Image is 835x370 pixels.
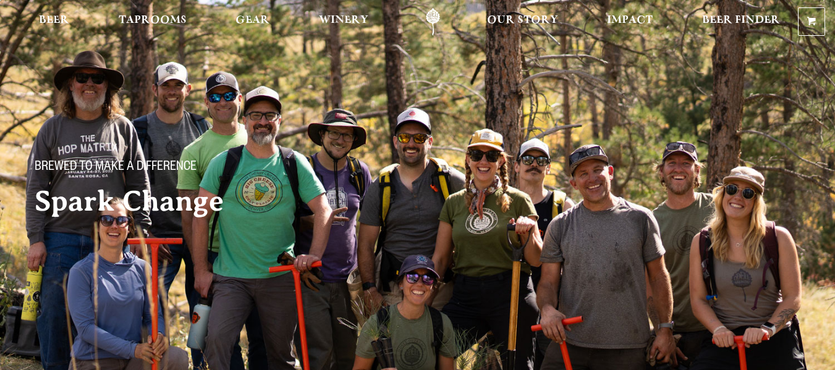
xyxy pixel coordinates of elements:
[111,8,195,36] a: Taprooms
[235,15,269,25] span: Gear
[410,8,456,36] a: Odell Home
[31,8,77,36] a: Beer
[479,8,566,36] a: Our Story
[227,8,278,36] a: Gear
[694,8,788,36] a: Beer Finder
[599,8,661,36] a: Impact
[39,15,69,25] span: Beer
[311,8,376,36] a: Winery
[607,15,653,25] span: Impact
[35,160,197,176] span: Brewed to make a difference
[487,15,558,25] span: Our Story
[119,15,187,25] span: Taprooms
[35,186,420,217] h2: Spark Change
[702,15,780,25] span: Beer Finder
[319,15,368,25] span: Winery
